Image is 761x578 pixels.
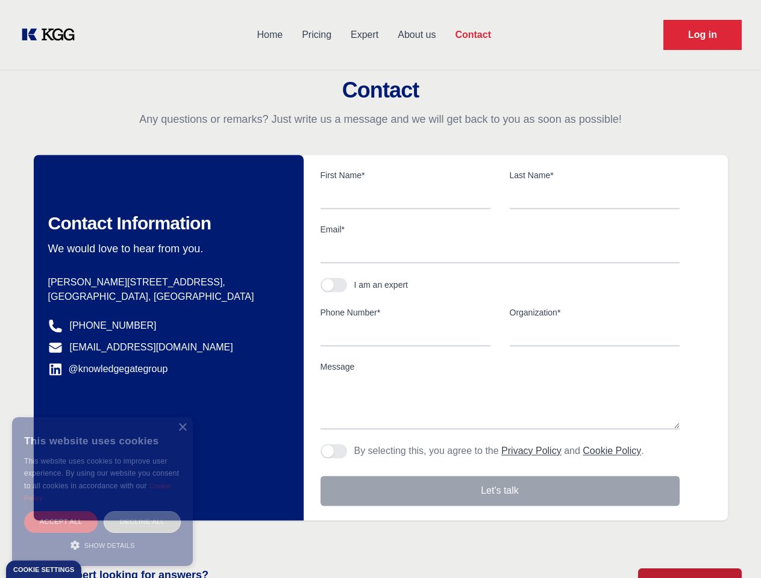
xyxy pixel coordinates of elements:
a: @knowledgegategroup [48,362,168,376]
a: Request Demo [663,20,742,50]
label: Message [321,361,680,373]
p: Any questions or remarks? Just write us a message and we will get back to you as soon as possible! [14,112,747,126]
div: Show details [24,539,181,551]
label: Last Name* [510,169,680,181]
span: Show details [84,542,135,549]
h2: Contact [14,78,747,102]
a: Expert [341,19,388,51]
div: I am an expert [354,279,409,291]
p: [GEOGRAPHIC_DATA], [GEOGRAPHIC_DATA] [48,290,284,304]
h2: Contact Information [48,213,284,234]
p: We would love to hear from you. [48,241,284,256]
label: Email* [321,223,680,235]
button: Let's talk [321,476,680,506]
div: Decline all [104,511,181,532]
a: Pricing [292,19,341,51]
span: This website uses cookies to improve user experience. By using our website you consent to all coo... [24,457,179,490]
div: Close [178,423,187,432]
a: Cookie Policy [583,446,641,456]
label: Organization* [510,306,680,319]
label: First Name* [321,169,490,181]
a: Cookie Policy [24,482,171,502]
a: Contact [445,19,501,51]
a: Home [247,19,292,51]
a: About us [388,19,445,51]
iframe: Chat Widget [701,520,761,578]
a: Privacy Policy [501,446,562,456]
div: Cookie settings [13,567,74,573]
a: [PHONE_NUMBER] [70,319,157,333]
a: [EMAIL_ADDRESS][DOMAIN_NAME] [70,340,233,355]
p: By selecting this, you agree to the and . [354,444,644,458]
a: KOL Knowledge Platform: Talk to Key External Experts (KEE) [19,25,84,45]
div: Accept all [24,511,98,532]
label: Phone Number* [321,306,490,319]
div: This website uses cookies [24,426,181,455]
p: [PERSON_NAME][STREET_ADDRESS], [48,275,284,290]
